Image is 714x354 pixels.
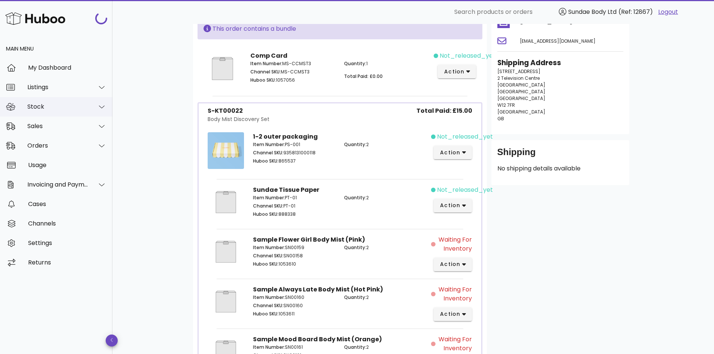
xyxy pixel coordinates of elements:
span: action [444,68,465,76]
span: not_released_yet [440,51,495,60]
strong: 1-2 outer packaging [253,132,318,141]
button: action [434,258,472,271]
button: action [434,199,472,212]
span: Channel SKU: [250,69,281,75]
p: 1053610 [253,261,335,267]
strong: Sample Mood Board Body Mist (Orange) [253,335,382,344]
span: Quantity: [344,244,366,251]
button: action [434,308,472,321]
span: Sundae Body Ltd [568,7,617,16]
a: Logout [658,7,678,16]
p: SN00160 [253,302,335,309]
p: SN00160 [253,294,335,301]
span: not_released_yet [437,185,493,194]
div: Cases [28,200,106,208]
span: Item Number: [253,294,285,300]
span: Total Paid: £15.00 [416,106,472,115]
img: Product Image [208,285,244,318]
button: action [434,146,472,159]
span: [GEOGRAPHIC_DATA] [497,95,545,102]
div: Listings [27,84,88,91]
p: MS-CCMST3 [250,60,335,67]
span: Huboo SKU: [250,77,276,83]
img: Product Image [204,51,241,86]
span: GB [497,115,504,122]
span: Huboo SKU: [253,311,278,317]
div: Usage [28,161,106,169]
span: Channel SKU: [253,302,283,309]
div: Stock [27,103,88,110]
div: Orders [27,142,88,149]
p: PT-01 [253,194,335,201]
div: Channels [28,220,106,227]
strong: Sample Always Late Body Mist (Hot Pink) [253,285,383,294]
p: 2 [344,141,426,148]
p: SN00159 [253,244,335,251]
span: Channel SKU: [253,203,283,209]
p: 1057056 [250,77,335,84]
span: action [440,310,461,318]
span: action [440,202,461,209]
img: Product Image [208,235,244,269]
span: [STREET_ADDRESS] [497,68,540,75]
div: Body Mist Discovery Set [208,115,269,123]
strong: Comp Card [250,51,287,60]
span: Item Number: [253,244,285,251]
span: Item Number: [253,344,285,350]
span: 2 Television Centre [497,75,540,81]
span: (Ref: 12867) [618,7,653,16]
div: S-KT00022 [208,106,269,115]
span: [GEOGRAPHIC_DATA] [497,88,545,95]
div: Sales [27,122,88,130]
p: 1053611 [253,311,335,317]
strong: Sundae Tissue Paper [253,185,319,194]
img: Product Image [208,185,244,219]
span: Huboo SKU: [253,211,278,217]
p: 9358131000118 [253,149,335,156]
span: Channel SKU: [253,149,283,156]
div: Invoicing and Payments [27,181,88,188]
span: Waiting for Inventory [437,235,472,253]
p: 2 [344,244,426,251]
span: action [440,260,461,268]
span: [GEOGRAPHIC_DATA] [497,109,545,115]
span: action [440,149,461,157]
p: PS-001 [253,141,335,148]
p: 2 [344,344,426,351]
span: Total Paid: £0.00 [344,73,383,79]
span: not_released_yet [437,132,493,141]
span: Huboo SKU: [253,158,278,164]
div: This order contains a bundle [204,24,476,33]
p: 865537 [253,158,335,164]
div: Returns [28,259,106,266]
strong: Sample Flower Girl Body Mist (Pink) [253,235,365,244]
p: SN00158 [253,252,335,259]
p: 1 [344,60,429,67]
span: Quantity: [344,194,366,201]
span: [EMAIL_ADDRESS][DOMAIN_NAME] [520,38,596,44]
span: Quantity: [344,60,366,67]
p: 888338 [253,211,335,218]
p: SN00161 [253,344,335,351]
span: Item Number: [250,60,282,67]
p: 2 [344,194,426,201]
span: Quantity: [344,344,366,350]
span: Item Number: [253,194,285,201]
span: Channel SKU: [253,252,283,259]
span: Huboo SKU: [253,261,278,267]
div: Shipping [497,146,623,164]
span: Item Number: [253,141,285,148]
p: 2 [344,294,426,301]
span: Quantity: [344,294,366,300]
img: Product Image [208,132,244,169]
p: No shipping details available [497,164,623,173]
p: PT-01 [253,203,335,209]
button: action [438,65,476,78]
img: Huboo Logo [5,10,65,27]
span: Waiting for Inventory [437,285,472,303]
h3: Shipping Address [497,58,623,68]
p: MS-CCMST3 [250,69,335,75]
span: [GEOGRAPHIC_DATA] [497,82,545,88]
span: Waiting for Inventory [437,335,472,353]
div: My Dashboard [28,64,106,71]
